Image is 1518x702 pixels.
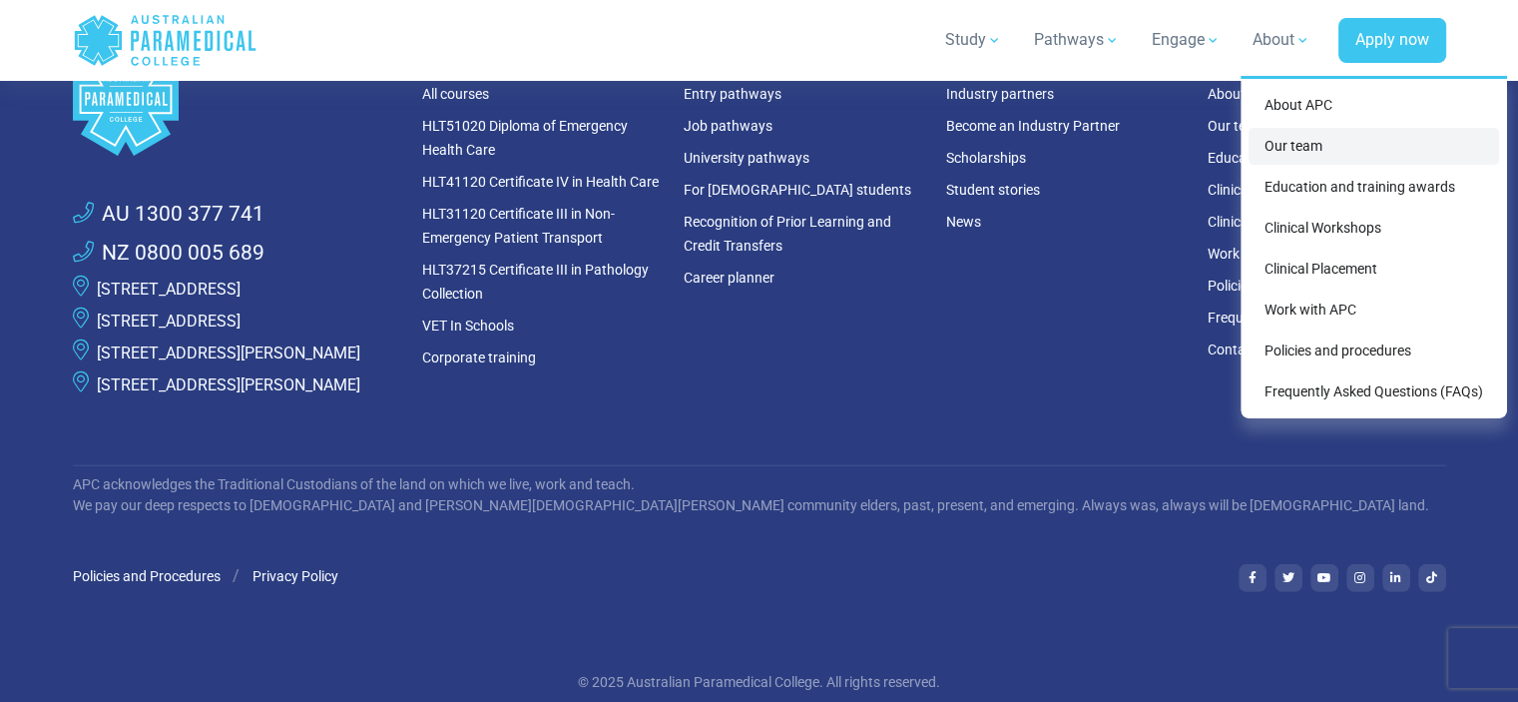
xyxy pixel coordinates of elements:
[946,118,1120,134] a: Become an Industry Partner
[946,214,981,230] a: News
[422,206,615,246] a: HLT31120 Certificate III in Non-Emergency Patient Transport
[73,568,221,584] a: Policies and Procedures
[97,344,360,362] a: [STREET_ADDRESS][PERSON_NAME]
[97,280,241,299] a: [STREET_ADDRESS]
[422,174,659,190] a: HLT41120 Certificate IV in Health Care
[73,43,398,156] a: Space
[1208,278,1354,294] a: Policies and procedures
[684,150,809,166] a: University pathways
[73,199,264,231] a: AU 1300 377 741
[1208,182,1324,198] a: Clinical Workshops
[1208,310,1426,326] a: Frequently Asked Questions (FAQs)
[684,270,774,286] a: Career planner
[422,350,536,365] a: Corporate training
[946,150,1026,166] a: Scholarships
[422,262,649,302] a: HLT37215 Certificate III in Pathology Collection
[253,568,338,584] a: Privacy Policy
[73,238,264,270] a: NZ 0800 005 689
[176,672,1343,693] p: © 2025 Australian Paramedical College. All rights reserved.
[684,182,911,198] a: For [DEMOGRAPHIC_DATA] students
[684,118,772,134] a: Job pathways
[1208,342,1275,357] a: Contact us
[1208,246,1299,262] a: Work with APC
[422,86,489,102] a: All courses
[684,86,781,102] a: Entry pathways
[422,318,514,334] a: VET In Schools
[97,312,241,331] a: [STREET_ADDRESS]
[97,375,360,394] a: [STREET_ADDRESS][PERSON_NAME]
[1208,86,1275,102] a: About APC
[73,474,1446,516] p: APC acknowledges the Traditional Custodians of the land on which we live, work and teach. We pay ...
[946,86,1054,102] a: Industry partners
[684,214,891,254] a: Recognition of Prior Learning and Credit Transfers
[946,182,1040,198] a: Student stories
[1208,214,1320,230] a: Clinical Placement
[1208,118,1265,134] a: Our team
[1208,150,1401,166] a: Education and Training Awards
[422,118,628,158] a: HLT51020 Diploma of Emergency Health Care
